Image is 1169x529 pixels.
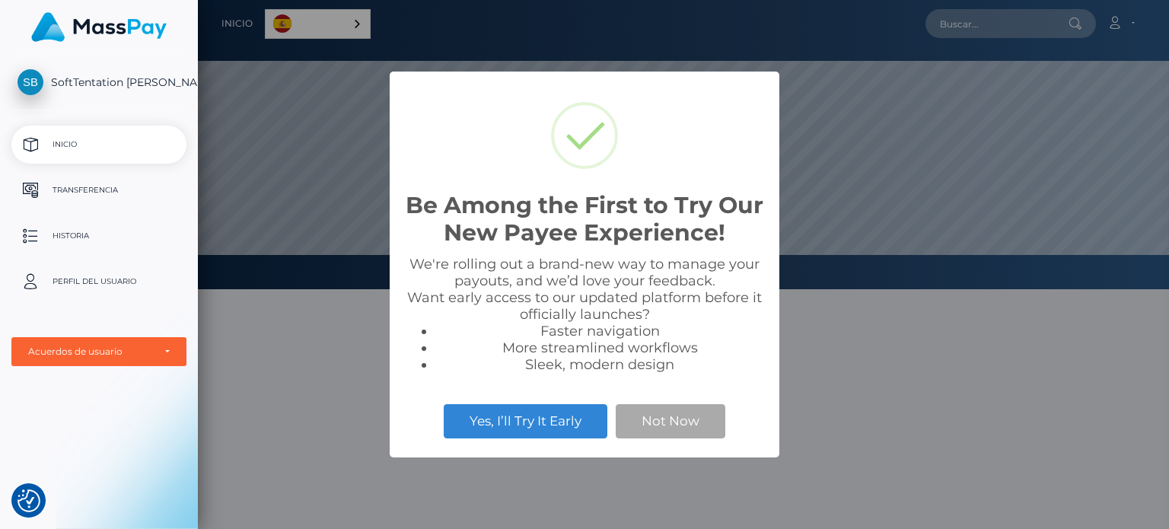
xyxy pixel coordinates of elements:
button: Acuerdos de usuario [11,337,186,366]
img: Revisit consent button [18,489,40,512]
p: Historia [18,225,180,247]
span: SoftTentation [PERSON_NAME] [11,75,186,89]
img: MassPay [31,12,167,42]
p: Transferencia [18,179,180,202]
li: Faster navigation [435,323,764,339]
li: Sleek, modern design [435,356,764,373]
div: We're rolling out a brand-new way to manage your payouts, and we’d love your feedback. Want early... [405,256,764,373]
p: Inicio [18,133,180,156]
button: Not Now [616,404,725,438]
div: Acuerdos de usuario [28,346,153,358]
button: Consent Preferences [18,489,40,512]
h2: Be Among the First to Try Our New Payee Experience! [405,192,764,247]
p: Perfil del usuario [18,270,180,293]
button: Yes, I’ll Try It Early [444,404,607,438]
li: More streamlined workflows [435,339,764,356]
